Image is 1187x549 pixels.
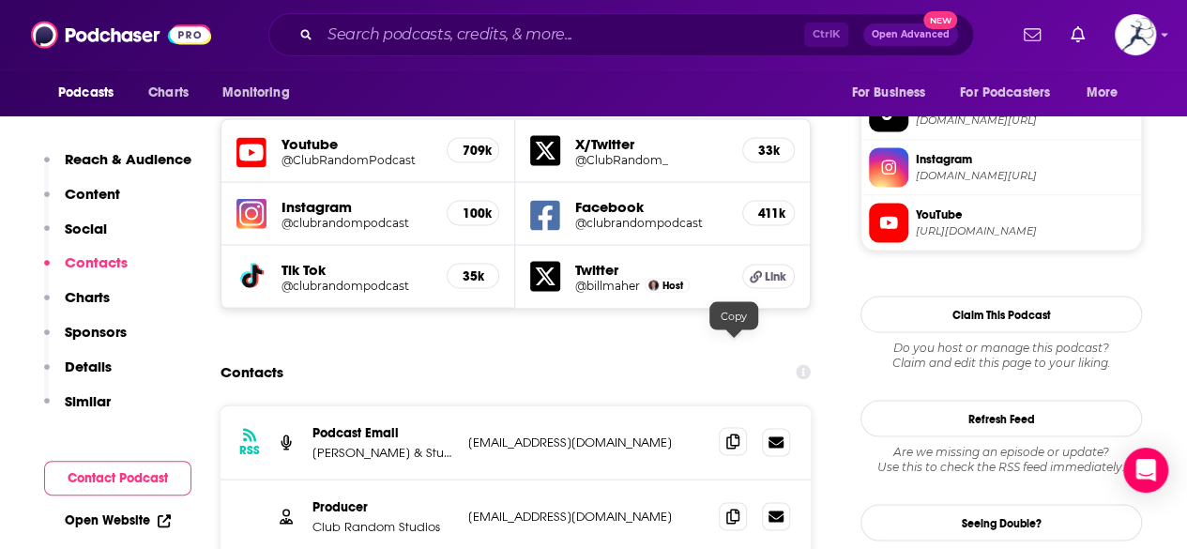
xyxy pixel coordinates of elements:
[838,75,949,111] button: open menu
[923,11,957,29] span: New
[916,168,1134,182] span: instagram.com/clubrandompodcast
[869,147,1134,187] a: Instagram[DOMAIN_NAME][URL]
[320,20,804,50] input: Search podcasts, credits, & more...
[45,75,138,111] button: open menu
[860,400,1142,436] button: Refresh Feed
[65,253,128,271] p: Contacts
[65,185,120,203] p: Content
[860,340,1142,370] div: Claim and edit this page to your liking.
[463,267,483,283] h5: 35k
[65,392,111,410] p: Similar
[851,80,925,106] span: For Business
[463,205,483,221] h5: 100k
[648,280,659,290] img: Bill Maher
[282,152,432,166] a: @ClubRandomPodcast
[44,323,127,358] button: Sponsors
[860,340,1142,355] span: Do you host or manage this podcast?
[136,75,200,111] a: Charts
[463,142,483,158] h5: 709k
[44,461,191,496] button: Contact Podcast
[916,113,1134,127] span: tiktok.com/@clubrandompodcast
[575,260,726,278] h5: Twitter
[312,424,453,440] p: Podcast Email
[662,279,683,291] span: Host
[282,278,432,292] a: @clubrandompodcast
[860,296,1142,332] button: Claim This Podcast
[948,75,1077,111] button: open menu
[44,185,120,220] button: Content
[65,512,171,528] a: Open Website
[44,253,128,288] button: Contacts
[960,80,1050,106] span: For Podcasters
[1063,19,1092,51] a: Show notifications dropdown
[312,498,453,514] p: Producer
[860,444,1142,474] div: Are we missing an episode or update? Use this to check the RSS feed immediately.
[575,152,726,166] a: @ClubRandom_
[65,150,191,168] p: Reach & Audience
[863,23,958,46] button: Open AdvancedNew
[575,215,726,229] a: @clubrandompodcast
[209,75,313,111] button: open menu
[1087,80,1119,106] span: More
[31,17,211,53] img: Podchaser - Follow, Share and Rate Podcasts
[65,288,110,306] p: Charts
[58,80,114,106] span: Podcasts
[65,358,112,375] p: Details
[282,260,432,278] h5: Tik Tok
[575,197,726,215] h5: Facebook
[282,215,432,229] a: @clubrandompodcast
[916,150,1134,167] span: Instagram
[222,80,289,106] span: Monitoring
[148,80,189,106] span: Charts
[575,278,640,292] a: @billmaher
[916,223,1134,237] span: https://www.youtube.com/@ClubRandomPodcast
[872,30,950,39] span: Open Advanced
[312,444,453,460] p: [PERSON_NAME] & Studio71
[221,354,283,389] h2: Contacts
[44,220,107,254] button: Social
[44,358,112,392] button: Details
[1073,75,1142,111] button: open menu
[282,134,432,152] h5: Youtube
[916,206,1134,222] span: YouTube
[65,220,107,237] p: Social
[1115,14,1156,55] span: Logged in as BloomsburySpecialInterest
[860,504,1142,541] a: Seeing Double?
[1123,448,1168,493] div: Open Intercom Messenger
[804,23,848,47] span: Ctrl K
[282,197,432,215] h5: Instagram
[742,264,795,288] a: Link
[709,301,758,329] div: Copy
[758,205,779,221] h5: 411k
[236,198,266,228] img: iconImage
[758,142,779,158] h5: 33k
[65,323,127,341] p: Sponsors
[268,13,974,56] div: Search podcasts, credits, & more...
[44,392,111,427] button: Similar
[575,134,726,152] h5: X/Twitter
[44,288,110,323] button: Charts
[1115,14,1156,55] button: Show profile menu
[1115,14,1156,55] img: User Profile
[869,203,1134,242] a: YouTube[URL][DOMAIN_NAME]
[239,442,260,457] h3: RSS
[312,518,453,534] p: Club Random Studios
[44,150,191,185] button: Reach & Audience
[468,434,704,450] p: [EMAIL_ADDRESS][DOMAIN_NAME]
[468,508,704,524] p: [EMAIL_ADDRESS][DOMAIN_NAME]
[1016,19,1048,51] a: Show notifications dropdown
[765,268,786,283] span: Link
